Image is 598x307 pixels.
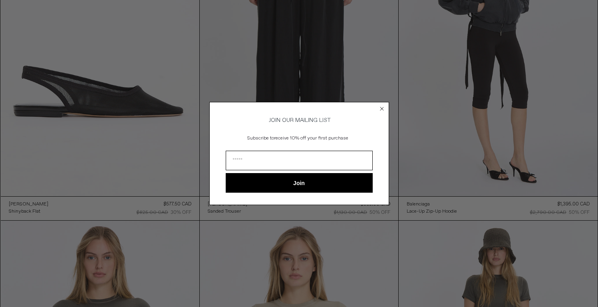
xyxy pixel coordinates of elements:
[268,117,331,124] span: JOIN OUR MAILING LIST
[226,151,373,170] input: Email
[274,135,348,142] span: receive 10% off your first purchase
[226,173,373,193] button: Join
[378,105,386,113] button: Close dialog
[247,135,274,142] span: Subscribe to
